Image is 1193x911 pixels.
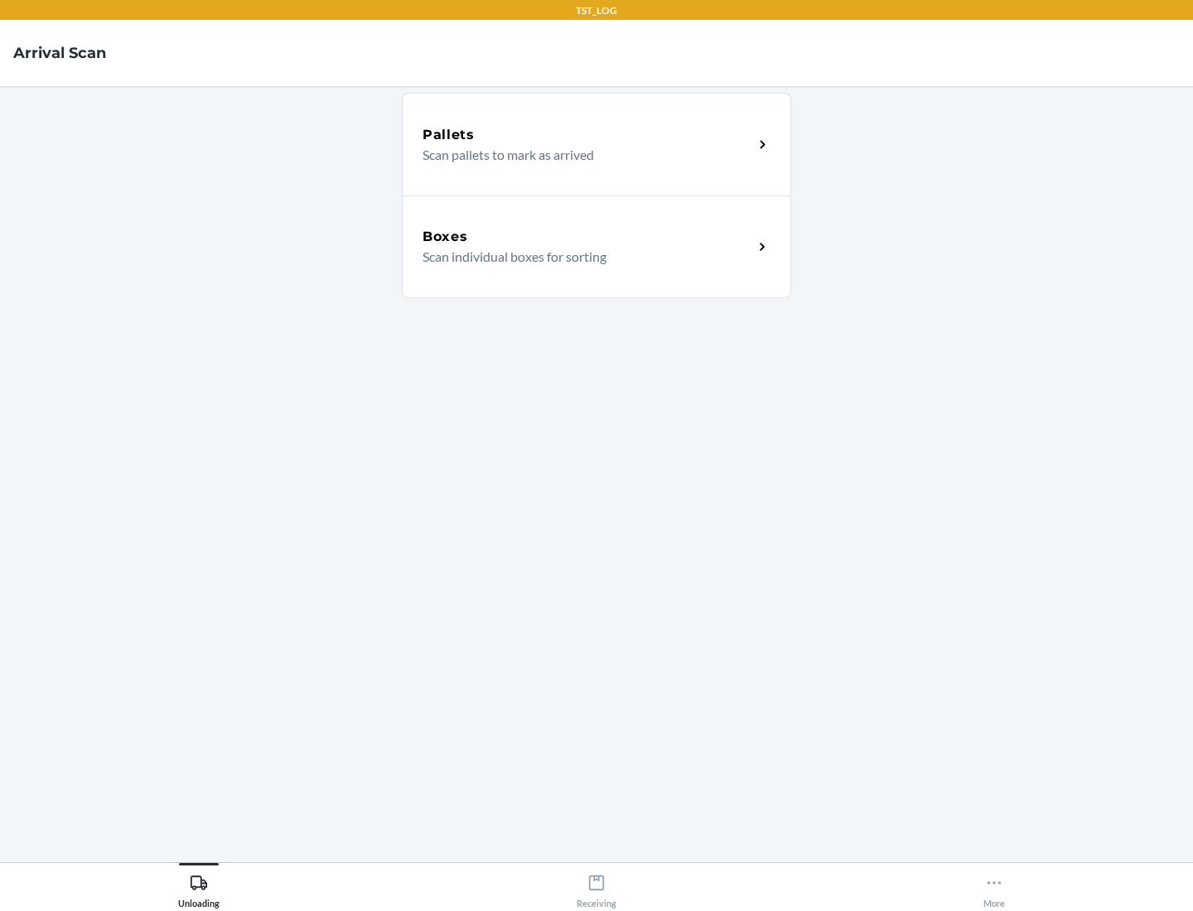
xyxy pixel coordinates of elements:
[402,93,791,195] a: PalletsScan pallets to mark as arrived
[795,863,1193,909] button: More
[577,867,616,909] div: Receiving
[398,863,795,909] button: Receiving
[423,247,740,267] p: Scan individual boxes for sorting
[983,867,1005,909] div: More
[178,867,220,909] div: Unloading
[13,42,106,64] h4: Arrival Scan
[576,3,617,18] p: TST_LOG
[423,227,468,247] h5: Boxes
[402,195,791,298] a: BoxesScan individual boxes for sorting
[423,145,740,165] p: Scan pallets to mark as arrived
[423,125,475,145] h5: Pallets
